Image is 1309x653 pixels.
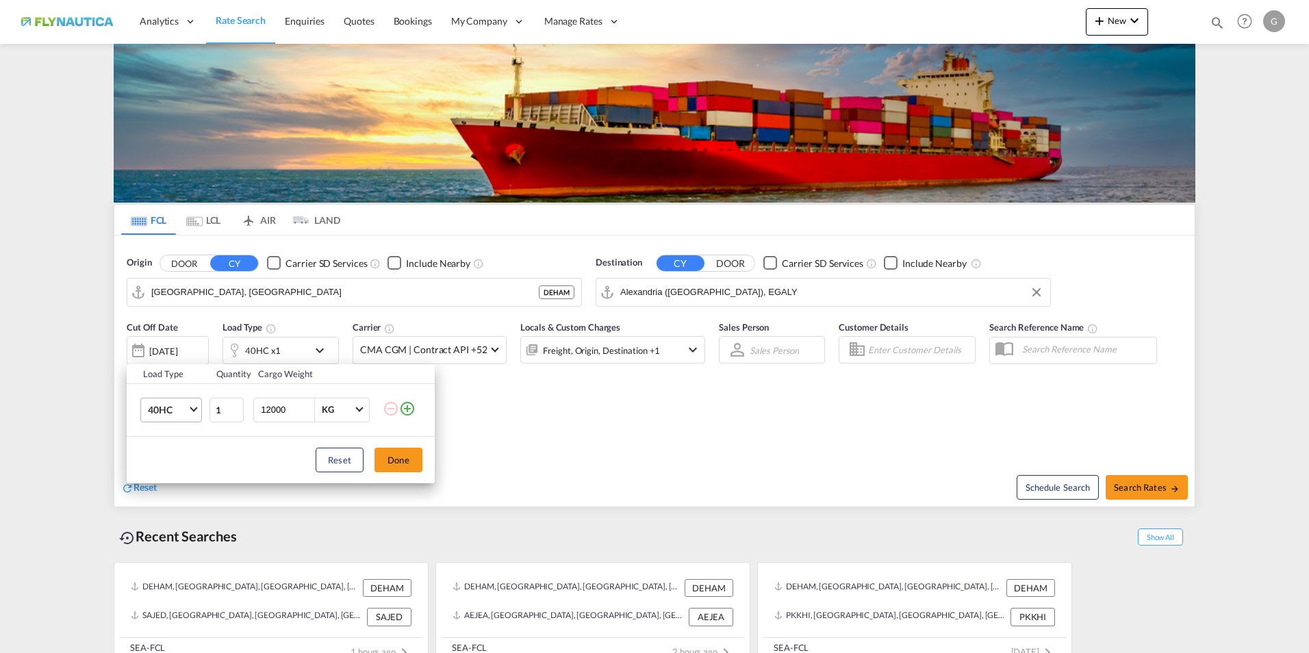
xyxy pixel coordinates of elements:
[209,398,244,422] input: Qty
[208,364,251,384] th: Quantity
[399,400,416,417] md-icon: icon-plus-circle-outline
[383,400,399,417] md-icon: icon-minus-circle-outline
[127,364,208,384] th: Load Type
[322,404,334,415] div: KG
[316,448,364,472] button: Reset
[374,448,422,472] button: Done
[140,398,202,422] md-select: Choose: 40HC
[148,403,188,417] span: 40HC
[259,398,314,422] input: Enter Weight
[258,368,374,380] div: Cargo Weight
